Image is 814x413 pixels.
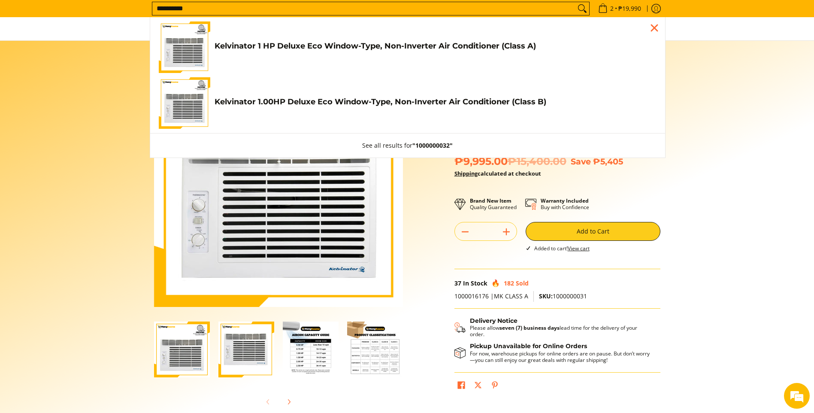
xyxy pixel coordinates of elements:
span: Save [571,156,591,167]
button: Add [496,225,517,239]
p: For now, warehouse pickups for online orders are on pause. But don’t worry—you can still enjoy ou... [470,350,652,363]
span: Sold [516,279,529,287]
img: Kelvinator 1 HP Deluxe Eco Window-Type, Non-Inverter Air Conditioner (Class A) [159,21,210,73]
button: Search [575,2,589,15]
img: Kelvinator 1.00HP Deluxe Eco Window-Type, Non-Inverter Air Conditioner (Class B) [159,77,210,129]
strong: Pickup Unavailable for Online Orders [470,342,587,350]
img: Kelvinator 0.75 HP Deluxe Eco, Window-Type Air Conditioner (Class A)-1 [154,322,210,377]
del: ₱15,400.00 [508,155,566,168]
button: Shipping & Delivery [454,317,652,338]
div: Close pop up [648,21,661,34]
h4: Kelvinator 1 HP Deluxe Eco Window-Type, Non-Inverter Air Conditioner (Class A) [215,41,657,51]
span: We're online! [50,108,118,195]
a: Pin on Pinterest [489,379,501,394]
button: Next [279,392,298,411]
span: • [596,4,644,13]
strong: Warranty Included [541,197,589,204]
strong: calculated at checkout [454,170,541,177]
span: SKU: [539,292,553,300]
span: 1000000031 [539,292,587,300]
img: kelvinator-.75hp-deluxe-eco-window-type-aircon-class-b-full-view-mang-kosme [218,322,274,377]
span: ₱5,405 [593,156,623,167]
button: See all results for"1000000032" [354,134,461,158]
span: ₱19,990 [617,6,642,12]
span: 1000016176 |MK CLASS A [454,292,528,300]
a: Shipping [454,170,478,177]
p: Quality Guaranteed [470,197,517,210]
h4: Kelvinator 1.00HP Deluxe Eco Window-Type, Non-Inverter Air Conditioner (Class B) [215,97,657,107]
a: Kelvinator 1 HP Deluxe Eco Window-Type, Non-Inverter Air Conditioner (Class A) Kelvinator 1 HP De... [159,21,657,73]
span: 182 [504,279,514,287]
img: Kelvinator 0.75 HP Deluxe Eco, Window-Type Air Conditioner (Class A)-4 [347,322,403,377]
span: In Stock [463,279,487,287]
a: View cart [568,245,590,252]
a: Kelvinator 1.00HP Deluxe Eco Window-Type, Non-Inverter Air Conditioner (Class B) Kelvinator 1.00H... [159,77,657,129]
span: ₱9,995.00 [454,155,566,168]
strong: Brand New Item [470,197,511,204]
p: Please allow lead time for the delivery of your order. [470,325,652,337]
button: Add to Cart [526,222,660,241]
p: Buy with Confidence [541,197,589,210]
strong: Delivery Notice [470,317,517,325]
div: Chat with us now [45,48,144,59]
div: Minimize live chat window [141,4,161,25]
a: Share on Facebook [455,379,467,394]
span: 2 [609,6,615,12]
span: 37 [454,279,461,287]
textarea: Type your message and hit 'Enter' [4,234,163,264]
a: Post on X [472,379,484,394]
button: Subtract [455,225,475,239]
strong: "1000000032" [412,141,453,149]
img: Kelvinator 0.75 HP Deluxe Eco, Window-Type Air Conditioner (Class A) [154,58,403,307]
span: Added to cart! [534,245,590,252]
img: Kelvinator 0.75 HP Deluxe Eco, Window-Type Air Conditioner (Class A)-3 [283,322,339,377]
strong: seven (7) business days [499,324,560,331]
